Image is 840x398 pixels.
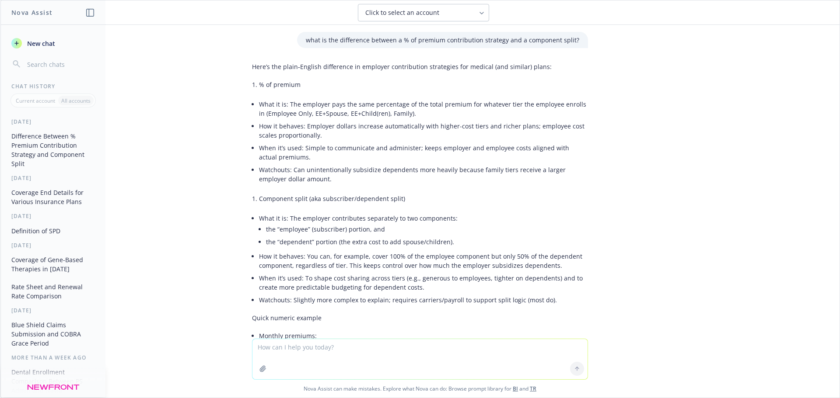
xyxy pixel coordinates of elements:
p: Quick numeric example [252,313,588,322]
div: [DATE] [1,212,105,220]
div: Chat History [1,83,105,90]
button: Blue Shield Claims Submission and COBRA Grace Period [8,318,98,350]
input: Search chats [25,58,95,70]
div: [DATE] [1,307,105,314]
li: When it’s used: Simple to communicate and administer; keeps employer and employee costs aligned w... [259,142,588,163]
li: When it’s used: To shape cost sharing across tiers (e.g., generous to employees, tighter on depen... [259,272,588,294]
li: % of premium [259,78,588,91]
li: Component split (aka subscriber/dependent split) [259,192,588,205]
p: Current account [16,97,55,104]
li: the “employee” (subscriber) portion, and [266,223,588,235]
button: Coverage End Details for Various Insurance Plans [8,185,98,209]
button: Definition of SPD [8,224,98,238]
p: Here’s the plain‑English difference in employer contribution strategies for medical (and similar)... [252,62,588,71]
span: Nova Assist can make mistakes. Explore what Nova can do: Browse prompt library for and [4,380,836,398]
li: How it behaves: You can, for example, cover 100% of the employee component but only 50% of the de... [259,250,588,272]
a: TR [530,385,536,392]
div: [DATE] [1,118,105,125]
button: Dental Enrollment Comparison Between PS Admin and Navia [8,365,98,398]
div: [DATE] [1,242,105,249]
button: Difference Between % Premium Contribution Strategy and Component Split [8,129,98,171]
li: Watchouts: Slightly more complex to explain; requires carriers/payroll to support split logic (mo... [259,294,588,306]
p: what is the difference between a % of premium contribution strategy and a component split? [306,35,579,45]
button: New chat [8,35,98,51]
button: Coverage of Gene-Based Therapies in [DATE] [8,253,98,276]
li: Monthly premiums: [259,329,588,380]
div: More than a week ago [1,354,105,361]
h1: Nova Assist [11,8,52,17]
span: New chat [25,39,55,48]
button: Rate Sheet and Renewal Rate Comparison [8,280,98,303]
span: Click to select an account [365,8,439,17]
li: What it is: The employer pays the same percentage of the total premium for whatever tier the empl... [259,98,588,120]
button: Click to select an account [358,4,489,21]
li: the “dependent” portion (the extra cost to add spouse/children). [266,235,588,248]
li: What it is: The employer contributes separately to two components: [259,212,588,250]
a: BI [513,385,518,392]
li: Watchouts: Can unintentionally subsidize dependents more heavily because family tiers receive a l... [259,163,588,185]
div: [DATE] [1,174,105,182]
p: All accounts [61,97,91,104]
li: How it behaves: Employer dollars increase automatically with higher-cost tiers and richer plans; ... [259,120,588,142]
